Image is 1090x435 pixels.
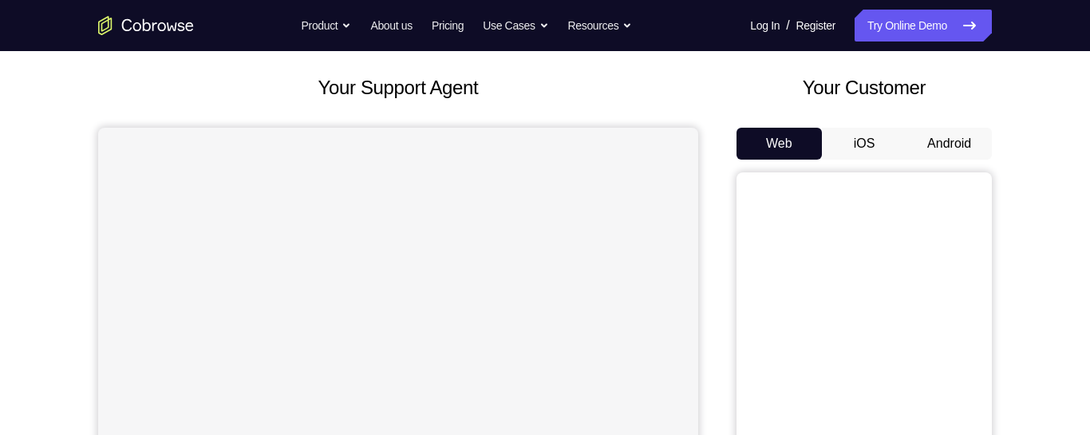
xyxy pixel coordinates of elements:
[98,16,194,35] a: Go to the home page
[568,10,633,42] button: Resources
[98,73,698,102] h2: Your Support Agent
[906,128,992,160] button: Android
[796,10,835,42] a: Register
[737,73,992,102] h2: Your Customer
[737,128,822,160] button: Web
[786,16,789,35] span: /
[822,128,907,160] button: iOS
[302,10,352,42] button: Product
[432,10,464,42] a: Pricing
[750,10,780,42] a: Log In
[370,10,412,42] a: About us
[855,10,992,42] a: Try Online Demo
[483,10,548,42] button: Use Cases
